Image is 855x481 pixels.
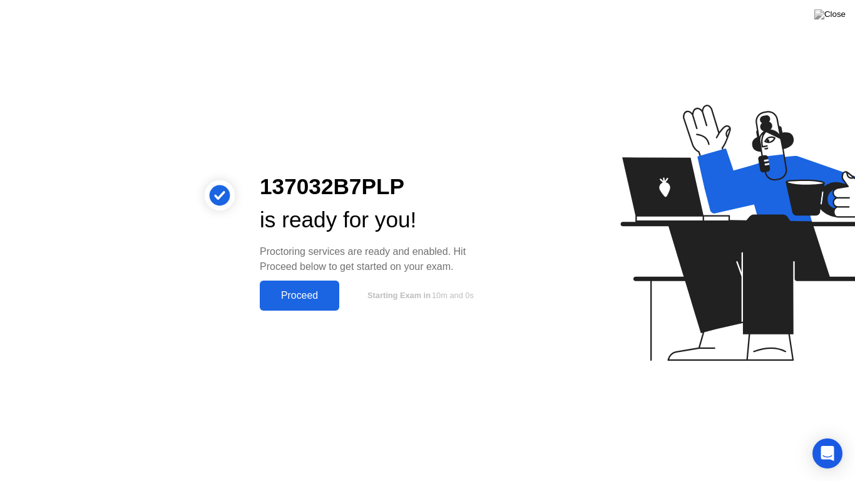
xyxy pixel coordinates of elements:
[814,9,846,19] img: Close
[260,204,493,237] div: is ready for you!
[264,290,335,301] div: Proceed
[260,244,493,274] div: Proctoring services are ready and enabled. Hit Proceed below to get started on your exam.
[812,438,842,468] div: Open Intercom Messenger
[346,284,493,308] button: Starting Exam in10m and 0s
[260,170,493,204] div: 137032B7PLP
[260,281,339,311] button: Proceed
[432,291,474,300] span: 10m and 0s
